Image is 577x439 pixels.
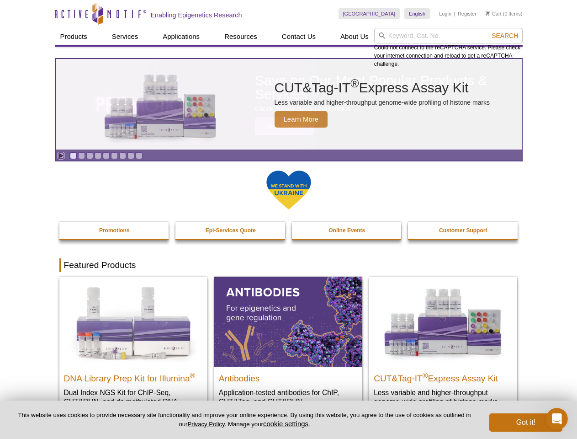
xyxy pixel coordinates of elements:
li: | [454,8,455,19]
h2: CUT&Tag-IT Express Assay Kit [374,369,513,383]
button: Got it! [489,413,562,432]
a: Contact Us [276,28,321,45]
a: Go to slide 7 [119,152,126,159]
strong: Online Events [328,227,365,234]
img: CUT&Tag-IT Express Assay Kit [85,54,236,155]
img: DNA Library Prep Kit for Illumina [59,277,207,366]
button: cookie settings [263,420,308,428]
a: Customer Support [408,222,519,239]
a: Go to slide 2 [78,152,85,159]
p: Less variable and higher-throughput genome-wide profiling of histone marks​. [374,388,513,407]
h2: DNA Library Prep Kit for Illumina [64,369,203,383]
a: Register [458,11,476,17]
a: Promotions [59,222,170,239]
iframe: Intercom live chat [546,408,568,430]
p: Application-tested antibodies for ChIP, CUT&Tag, and CUT&RUN. [219,388,358,407]
h2: Antibodies [219,369,358,383]
p: Less variable and higher-throughput genome-wide profiling of histone marks [275,98,490,107]
input: Keyword, Cat. No. [374,28,523,43]
a: Go to slide 9 [136,152,143,159]
img: CUT&Tag-IT® Express Assay Kit [369,277,517,366]
a: All Antibodies Antibodies Application-tested antibodies for ChIP, CUT&Tag, and CUT&RUN. [214,277,362,415]
a: DNA Library Prep Kit for Illumina DNA Library Prep Kit for Illumina® Dual Index NGS Kit for ChIP-... [59,277,207,424]
a: English [404,8,430,19]
a: CUT&Tag-IT® Express Assay Kit CUT&Tag-IT®Express Assay Kit Less variable and higher-throughput ge... [369,277,517,415]
img: Your Cart [486,11,490,16]
span: Search [492,32,518,39]
h2: Enabling Epigenetics Research [151,11,242,19]
a: Applications [157,28,205,45]
a: About Us [335,28,374,45]
strong: Promotions [99,227,130,234]
article: CUT&Tag-IT Express Assay Kit [56,59,522,150]
h2: CUT&Tag-IT Express Assay Kit [275,81,490,95]
span: Learn More [275,111,328,128]
a: Toggle autoplay [58,152,64,159]
a: Go to slide 6 [111,152,118,159]
p: Dual Index NGS Kit for ChIP-Seq, CUT&RUN, and ds methylated DNA assays. [64,388,203,416]
a: Login [439,11,451,17]
a: Online Events [292,222,402,239]
a: Go to slide 3 [86,152,93,159]
a: Go to slide 8 [127,152,134,159]
strong: Customer Support [439,227,487,234]
a: Go to slide 4 [95,152,101,159]
a: Services [106,28,144,45]
button: Search [489,32,521,40]
a: Resources [219,28,263,45]
a: Epi-Services Quote [175,222,286,239]
li: (0 items) [486,8,523,19]
a: Privacy Policy [187,421,224,428]
strong: Epi-Services Quote [206,227,256,234]
a: CUT&Tag-IT Express Assay Kit CUT&Tag-IT®Express Assay Kit Less variable and higher-throughput gen... [56,59,522,150]
sup: ® [423,371,428,379]
a: Cart [486,11,502,17]
img: We Stand With Ukraine [266,170,312,210]
a: [GEOGRAPHIC_DATA] [339,8,400,19]
a: Go to slide 1 [70,152,77,159]
sup: ® [350,77,359,90]
h2: Featured Products [59,258,518,272]
img: All Antibodies [214,277,362,366]
a: Go to slide 5 [103,152,110,159]
div: Could not connect to the reCAPTCHA service. Please check your internet connection and reload to g... [374,28,523,68]
a: Products [55,28,93,45]
p: This website uses cookies to provide necessary site functionality and improve your online experie... [15,411,474,428]
sup: ® [190,371,196,379]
